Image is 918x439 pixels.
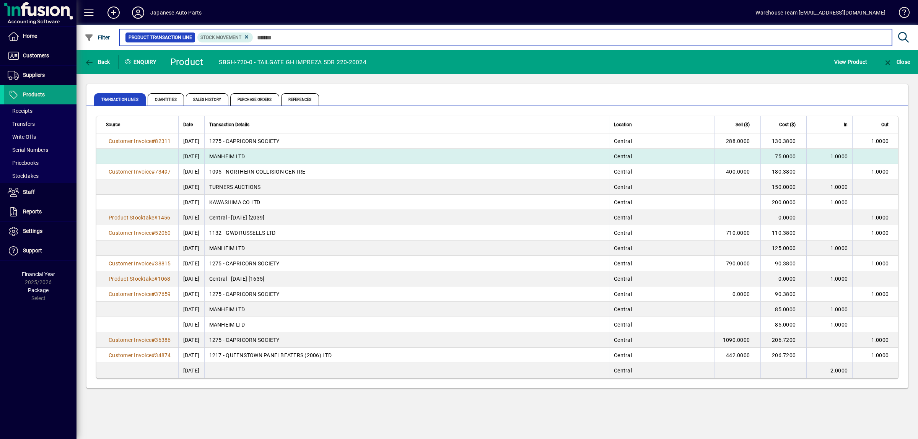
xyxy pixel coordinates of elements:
[614,199,632,205] span: Central
[178,241,204,256] td: [DATE]
[830,367,848,374] span: 2.0000
[197,33,253,42] mat-chip: Product Transaction Type: Stock movement
[830,306,848,312] span: 1.0000
[755,7,885,19] div: Warehouse Team [EMAIL_ADDRESS][DOMAIN_NAME]
[109,230,151,236] span: Customer Invoice
[109,337,151,343] span: Customer Invoice
[106,275,173,283] a: Product Stocktake#1068
[83,31,112,44] button: Filter
[871,215,889,221] span: 1.0000
[4,104,76,117] a: Receipts
[760,179,806,195] td: 150.0000
[23,228,42,234] span: Settings
[155,291,171,297] span: 37659
[8,147,48,153] span: Serial Numbers
[106,259,174,268] a: Customer Invoice#38815
[106,336,174,344] a: Customer Invoice#36386
[230,93,279,106] span: Purchase Orders
[83,55,112,69] button: Back
[178,363,204,378] td: [DATE]
[760,271,806,286] td: 0.0000
[23,247,42,254] span: Support
[204,317,609,332] td: MANHEIM LTD
[204,348,609,363] td: 1217 - QUEENSTOWN PANELBEATERS (2006) LTD
[204,225,609,241] td: 1132 - GWD RUSSELLS LTD
[760,256,806,271] td: 90.3800
[614,230,632,236] span: Central
[614,276,632,282] span: Central
[614,120,632,129] span: Location
[893,2,908,26] a: Knowledge Base
[871,138,889,144] span: 1.0000
[614,184,632,190] span: Central
[178,179,204,195] td: [DATE]
[178,302,204,317] td: [DATE]
[106,120,174,129] div: Source
[715,256,760,271] td: 790.0000
[106,213,173,222] a: Product Stocktake#1456
[736,120,750,129] span: Sell ($)
[204,164,609,179] td: 1095 - NORTHERN COLLISION CENTRE
[178,195,204,210] td: [DATE]
[779,120,796,129] span: Cost ($)
[715,225,760,241] td: 710.0000
[178,225,204,241] td: [DATE]
[871,260,889,267] span: 1.0000
[715,286,760,302] td: 0.0000
[614,120,710,129] div: Location
[178,317,204,332] td: [DATE]
[106,290,174,298] a: Customer Invoice#37659
[4,222,76,241] a: Settings
[281,93,319,106] span: References
[106,137,174,145] a: Customer Invoice#82311
[148,93,184,106] span: Quantities
[4,241,76,260] a: Support
[155,230,171,236] span: 52060
[204,271,609,286] td: Central - [DATE] [1635]
[204,133,609,149] td: 1275 - CAPRICORN SOCIETY
[204,256,609,271] td: 1275 - CAPRICORN SOCIETY
[204,210,609,225] td: Central - [DATE] [2039]
[760,241,806,256] td: 125.0000
[871,169,889,175] span: 1.0000
[760,195,806,210] td: 200.0000
[155,260,171,267] span: 38815
[94,93,146,106] span: Transaction Lines
[881,120,889,129] span: Out
[760,348,806,363] td: 206.7200
[614,215,632,221] span: Central
[28,287,49,293] span: Package
[765,120,802,129] div: Cost ($)
[101,6,126,20] button: Add
[155,337,171,343] span: 36386
[109,169,151,175] span: Customer Invoice
[4,202,76,221] a: Reports
[832,55,869,69] button: View Product
[8,160,39,166] span: Pricebooks
[614,138,632,144] span: Central
[151,337,155,343] span: #
[204,332,609,348] td: 1275 - CAPRICORN SOCIETY
[871,337,889,343] span: 1.0000
[109,215,154,221] span: Product Stocktake
[219,56,366,68] div: SBGH-720-0 - TAILGATE GH IMPREZA 5DR 220-20024
[4,46,76,65] a: Customers
[8,134,36,140] span: Write Offs
[23,91,45,98] span: Products
[8,108,33,114] span: Receipts
[760,210,806,225] td: 0.0000
[186,93,228,106] span: Sales History
[760,133,806,149] td: 130.3800
[8,173,39,179] span: Stocktakes
[155,352,171,358] span: 34874
[170,56,203,68] div: Product
[178,210,204,225] td: [DATE]
[760,164,806,179] td: 180.3800
[109,138,151,144] span: Customer Invoice
[155,169,171,175] span: 73497
[830,276,848,282] span: 1.0000
[129,34,192,41] span: Product Transaction Line
[614,306,632,312] span: Central
[4,183,76,202] a: Staff
[154,215,158,221] span: #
